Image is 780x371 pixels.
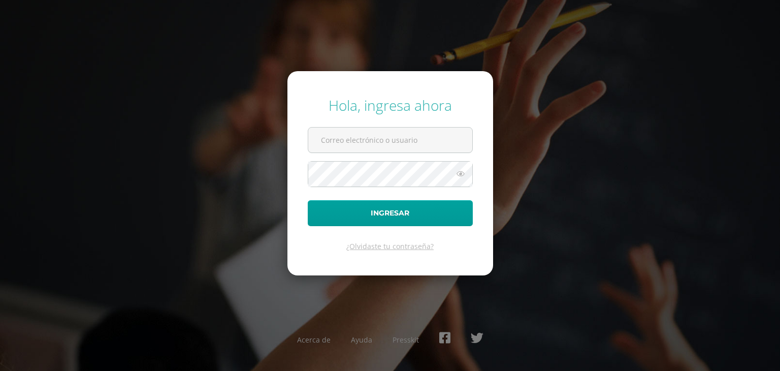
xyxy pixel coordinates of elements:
div: Hola, ingresa ahora [308,96,473,115]
a: ¿Olvidaste tu contraseña? [346,241,434,251]
input: Correo electrónico o usuario [308,128,472,152]
button: Ingresar [308,200,473,226]
a: Presskit [393,335,419,345]
a: Acerca de [297,335,331,345]
a: Ayuda [351,335,372,345]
